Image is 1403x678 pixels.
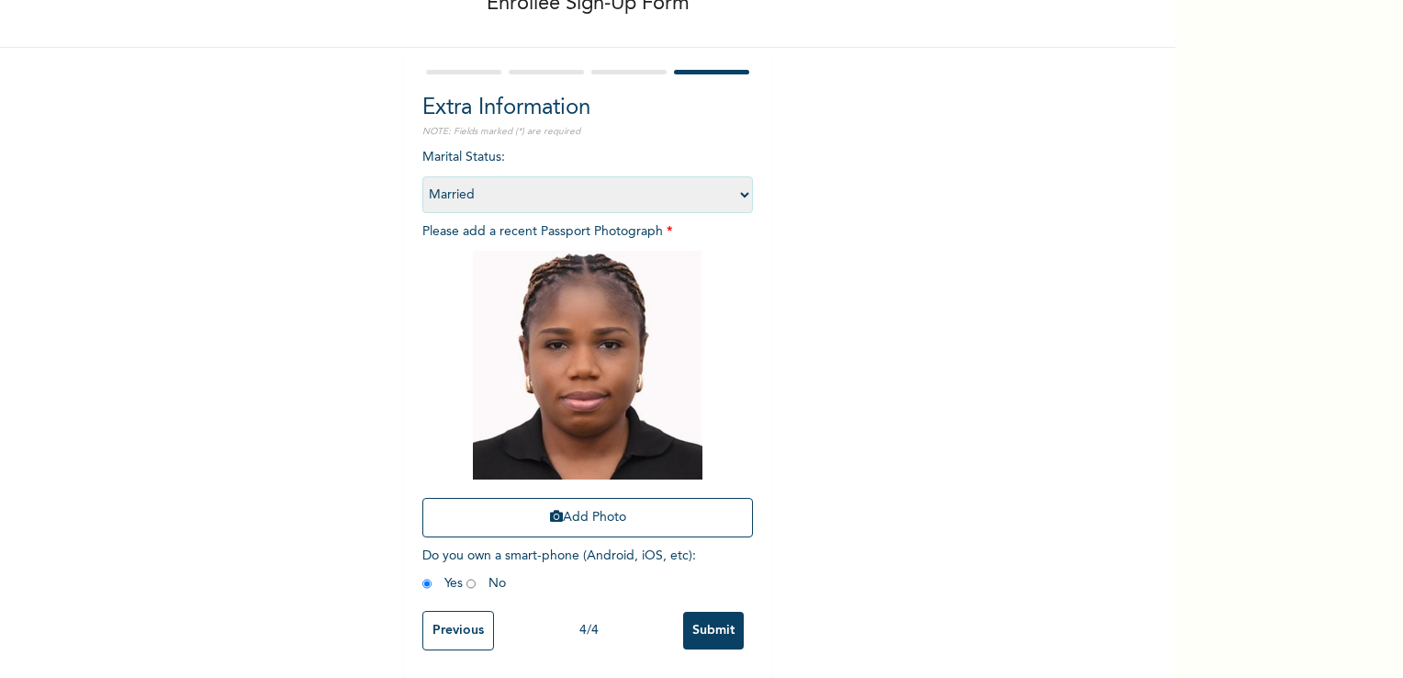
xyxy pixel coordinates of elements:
[473,251,702,480] img: Crop
[494,621,683,640] div: 4 / 4
[422,151,753,201] span: Marital Status :
[422,125,753,139] p: NOTE: Fields marked (*) are required
[422,549,696,590] span: Do you own a smart-phone (Android, iOS, etc) : Yes No
[422,225,753,547] span: Please add a recent Passport Photograph
[422,498,753,537] button: Add Photo
[422,611,494,650] input: Previous
[683,612,744,650] input: Submit
[422,92,753,125] h2: Extra Information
